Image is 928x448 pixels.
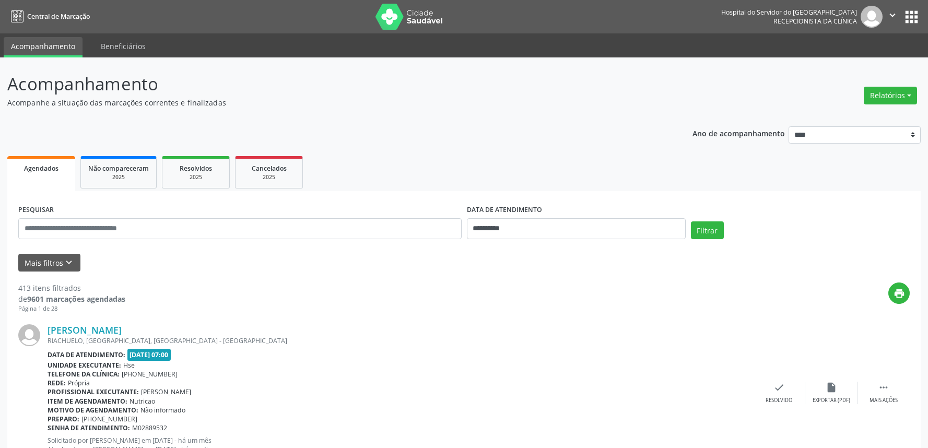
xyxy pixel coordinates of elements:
[180,164,212,173] span: Resolvidos
[721,8,857,17] div: Hospital do Servidor do [GEOGRAPHIC_DATA]
[63,257,75,268] i: keyboard_arrow_down
[27,294,125,304] strong: 9601 marcações agendadas
[48,423,130,432] b: Senha de atendimento:
[864,87,917,104] button: Relatórios
[887,9,898,21] i: 
[773,382,785,393] i: check
[870,397,898,404] div: Mais ações
[252,164,287,173] span: Cancelados
[883,6,902,28] button: 
[18,282,125,293] div: 413 itens filtrados
[7,71,647,97] p: Acompanhamento
[7,8,90,25] a: Central de Marcação
[692,126,785,139] p: Ano de acompanhamento
[48,324,122,336] a: [PERSON_NAME]
[48,397,127,406] b: Item de agendamento:
[48,379,66,387] b: Rede:
[861,6,883,28] img: img
[7,97,647,108] p: Acompanhe a situação das marcações correntes e finalizadas
[24,164,58,173] span: Agendados
[141,387,191,396] span: [PERSON_NAME]
[48,406,138,415] b: Motivo de agendamento:
[88,173,149,181] div: 2025
[4,37,83,57] a: Acompanhamento
[93,37,153,55] a: Beneficiários
[18,324,40,346] img: img
[18,293,125,304] div: de
[81,415,137,423] span: [PHONE_NUMBER]
[888,282,910,304] button: print
[140,406,185,415] span: Não informado
[467,202,542,218] label: DATA DE ATENDIMENTO
[894,288,905,299] i: print
[18,202,54,218] label: PESQUISAR
[48,336,753,345] div: RIACHUELO, [GEOGRAPHIC_DATA], [GEOGRAPHIC_DATA] - [GEOGRAPHIC_DATA]
[18,254,80,272] button: Mais filtroskeyboard_arrow_down
[18,304,125,313] div: Página 1 de 28
[766,397,792,404] div: Resolvido
[48,370,120,379] b: Telefone da clínica:
[243,173,295,181] div: 2025
[123,361,135,370] span: Hse
[48,415,79,423] b: Preparo:
[902,8,921,26] button: apps
[170,173,222,181] div: 2025
[813,397,850,404] div: Exportar (PDF)
[48,387,139,396] b: Profissional executante:
[773,17,857,26] span: Recepcionista da clínica
[130,397,155,406] span: Nutricao
[127,349,171,361] span: [DATE] 07:00
[48,350,125,359] b: Data de atendimento:
[132,423,167,432] span: M02889532
[48,361,121,370] b: Unidade executante:
[826,382,837,393] i: insert_drive_file
[27,12,90,21] span: Central de Marcação
[122,370,178,379] span: [PHONE_NUMBER]
[88,164,149,173] span: Não compareceram
[68,379,90,387] span: Própria
[691,221,724,239] button: Filtrar
[878,382,889,393] i: 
